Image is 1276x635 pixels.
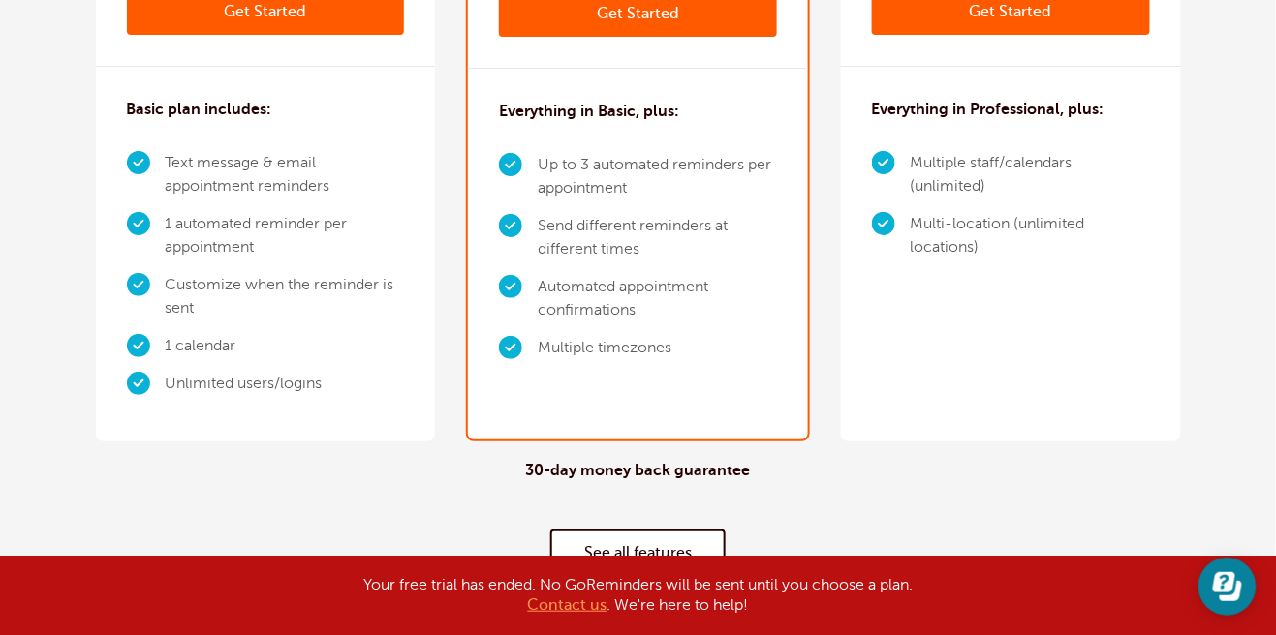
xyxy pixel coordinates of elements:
[872,98,1105,121] h3: Everything in Professional, plus:
[499,100,679,123] h3: Everything in Basic, plus:
[538,268,777,329] li: Automated appointment confirmations
[528,596,607,614] a: Contact us
[911,205,1150,266] li: Multi-location (unlimited locations)
[538,329,777,367] li: Multiple timezones
[550,529,726,576] a: See all features
[1198,558,1257,616] iframe: Resource center
[166,205,405,266] li: 1 automated reminder per appointment
[127,98,272,121] h3: Basic plan includes:
[538,207,777,268] li: Send different reminders at different times
[166,266,405,327] li: Customize when the reminder is sent
[166,327,405,365] li: 1 calendar
[911,144,1150,205] li: Multiple staff/calendars (unlimited)
[526,462,751,480] h4: 30-day money back guarantee
[166,144,405,205] li: Text message & email appointment reminders
[166,365,405,403] li: Unlimited users/logins
[154,575,1123,616] div: Your free trial has ended. No GoReminders will be sent until you choose a plan. . We're here to h...
[538,146,777,207] li: Up to 3 automated reminders per appointment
